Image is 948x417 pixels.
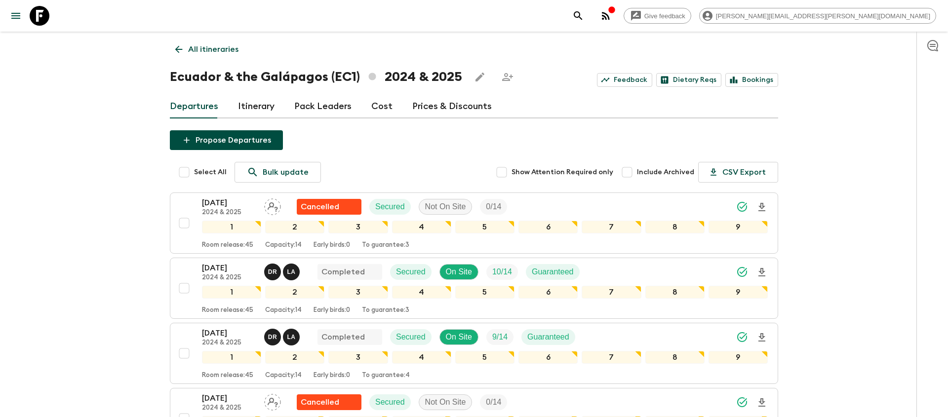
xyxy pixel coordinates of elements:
[498,67,517,87] span: Share this itinerary
[202,262,256,274] p: [DATE]
[375,201,405,213] p: Secured
[265,221,324,233] div: 2
[698,162,778,183] button: CSV Export
[412,95,492,118] a: Prices & Discounts
[711,12,936,20] span: [PERSON_NAME][EMAIL_ADDRESS][PERSON_NAME][DOMAIN_NAME]
[264,266,302,274] span: Diana Recalde - Mainland, Luis Altamirano - Galapagos
[699,8,936,24] div: [PERSON_NAME][EMAIL_ADDRESS][PERSON_NAME][DOMAIN_NAME]
[170,67,462,87] h1: Ecuador & the Galápagos (EC1) 2024 & 2025
[582,286,641,299] div: 7
[297,394,361,410] div: Flash Pack cancellation
[371,95,393,118] a: Cost
[375,396,405,408] p: Secured
[639,12,691,20] span: Give feedback
[301,201,339,213] p: Cancelled
[301,396,339,408] p: Cancelled
[263,166,309,178] p: Bulk update
[425,396,466,408] p: Not On Site
[392,286,451,299] div: 4
[392,351,451,364] div: 4
[455,286,514,299] div: 5
[396,266,426,278] p: Secured
[202,404,256,412] p: 2024 & 2025
[264,332,302,340] span: Diana Recalde - Mainland, Luis Altamirano - Galapagos
[392,221,451,233] div: 4
[582,221,641,233] div: 7
[518,351,578,364] div: 6
[264,201,281,209] span: Assign pack leader
[202,286,261,299] div: 1
[756,332,768,343] svg: Download Onboarding
[645,221,705,233] div: 8
[390,264,432,280] div: Secured
[170,95,218,118] a: Departures
[582,351,641,364] div: 7
[709,286,768,299] div: 9
[656,73,721,87] a: Dietary Reqs
[202,339,256,347] p: 2024 & 2025
[518,286,578,299] div: 6
[202,209,256,217] p: 2024 & 2025
[446,331,472,343] p: On Site
[362,306,409,314] p: To guarantee: 3
[439,329,478,345] div: On Site
[194,167,227,177] span: Select All
[518,221,578,233] div: 6
[265,351,324,364] div: 2
[202,392,256,404] p: [DATE]
[202,241,253,249] p: Room release: 45
[202,306,253,314] p: Room release: 45
[188,43,238,55] p: All itineraries
[314,372,350,379] p: Early birds: 0
[425,201,466,213] p: Not On Site
[202,274,256,282] p: 2024 & 2025
[624,8,691,24] a: Give feedback
[568,6,588,26] button: search adventures
[328,221,388,233] div: 3
[202,221,261,233] div: 1
[725,73,778,87] a: Bookings
[480,394,507,410] div: Trip Fill
[170,130,283,150] button: Propose Departures
[6,6,26,26] button: menu
[709,221,768,233] div: 9
[202,197,256,209] p: [DATE]
[486,329,513,345] div: Trip Fill
[492,266,512,278] p: 10 / 14
[736,201,748,213] svg: Synced Successfully
[709,351,768,364] div: 9
[446,266,472,278] p: On Site
[597,73,652,87] a: Feedback
[455,351,514,364] div: 5
[396,331,426,343] p: Secured
[419,199,473,215] div: Not On Site
[321,331,365,343] p: Completed
[265,286,324,299] div: 2
[480,199,507,215] div: Trip Fill
[369,199,411,215] div: Secured
[328,351,388,364] div: 3
[235,162,321,183] a: Bulk update
[170,323,778,384] button: [DATE]2024 & 2025Diana Recalde - Mainland, Luis Altamirano - GalapagosCompletedSecuredOn SiteTrip...
[512,167,613,177] span: Show Attention Required only
[265,372,302,379] p: Capacity: 14
[390,329,432,345] div: Secured
[756,397,768,409] svg: Download Onboarding
[265,241,302,249] p: Capacity: 14
[527,331,569,343] p: Guaranteed
[202,351,261,364] div: 1
[170,192,778,254] button: [DATE]2024 & 2025Assign pack leaderFlash Pack cancellationSecuredNot On SiteTrip Fill123456789Roo...
[238,95,275,118] a: Itinerary
[264,397,281,405] span: Assign pack leader
[645,286,705,299] div: 8
[328,286,388,299] div: 3
[419,394,473,410] div: Not On Site
[532,266,574,278] p: Guaranteed
[637,167,694,177] span: Include Archived
[314,241,350,249] p: Early birds: 0
[736,396,748,408] svg: Synced Successfully
[170,258,778,319] button: [DATE]2024 & 2025Diana Recalde - Mainland, Luis Altamirano - GalapagosCompletedSecuredOn SiteTrip...
[265,306,302,314] p: Capacity: 14
[486,264,518,280] div: Trip Fill
[202,327,256,339] p: [DATE]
